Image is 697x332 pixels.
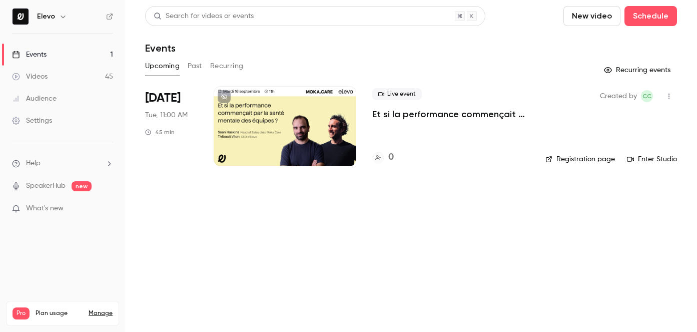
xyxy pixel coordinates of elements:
div: Audience [12,94,57,104]
button: Schedule [624,6,677,26]
button: Recurring [210,58,244,74]
span: Clara Courtillier [641,90,653,102]
span: new [72,181,92,191]
a: Registration page [545,154,615,164]
div: Search for videos or events [154,11,254,22]
div: 45 min [145,128,175,136]
div: Settings [12,116,52,126]
h1: Events [145,42,176,54]
span: Created by [600,90,637,102]
a: Enter Studio [627,154,677,164]
div: Sep 16 Tue, 11:00 AM (Europe/Paris) [145,86,198,166]
h6: Elevo [37,12,55,22]
span: Pro [13,307,30,319]
a: SpeakerHub [26,181,66,191]
a: 0 [372,151,394,164]
button: Upcoming [145,58,180,74]
img: Elevo [13,9,29,25]
a: Et si la performance commençait par la santé mentale des équipes ? [372,108,529,120]
p: / 300 [90,319,113,328]
h4: 0 [388,151,394,164]
span: CC [642,90,651,102]
button: Past [188,58,202,74]
span: 45 [90,321,97,327]
button: Recurring events [599,62,677,78]
p: Videos [13,319,32,328]
span: Help [26,158,41,169]
a: Manage [89,309,113,317]
span: What's new [26,203,64,214]
span: Tue, 11:00 AM [145,110,188,120]
li: help-dropdown-opener [12,158,113,169]
span: Live event [372,88,422,100]
div: Events [12,50,47,60]
div: Videos [12,72,48,82]
span: [DATE] [145,90,181,106]
span: Plan usage [36,309,83,317]
button: New video [563,6,620,26]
